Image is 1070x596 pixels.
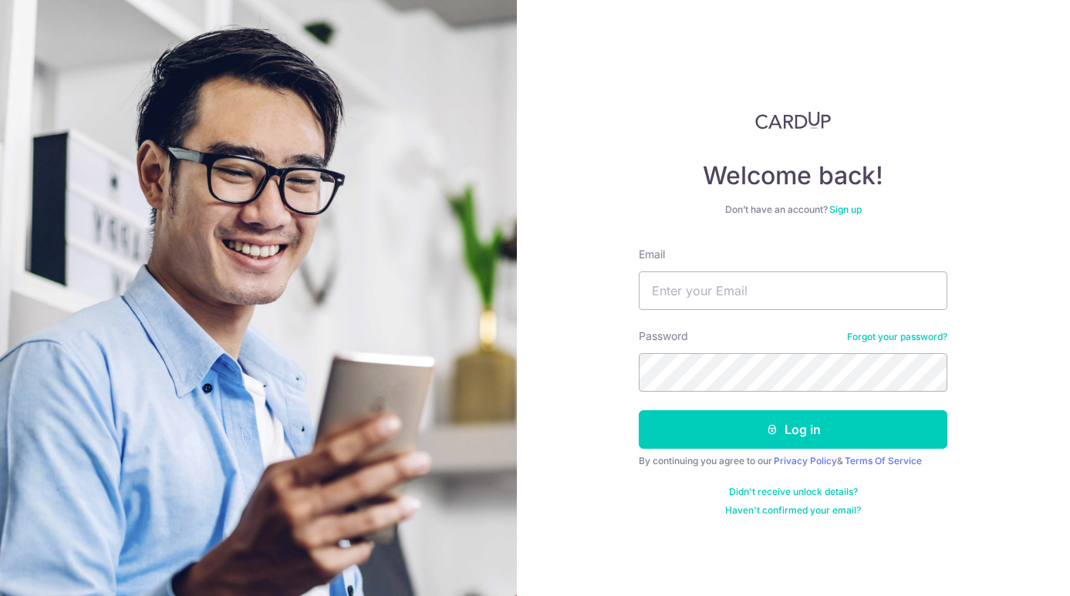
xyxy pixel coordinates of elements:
[755,111,831,130] img: CardUp Logo
[639,204,947,216] div: Don’t have an account?
[847,331,947,343] a: Forgot your password?
[774,455,837,466] a: Privacy Policy
[639,410,947,449] button: Log in
[639,271,947,310] input: Enter your Email
[639,328,688,344] label: Password
[639,160,947,191] h4: Welcome back!
[829,204,862,215] a: Sign up
[639,455,947,467] div: By continuing you agree to our &
[725,504,861,517] a: Haven't confirmed your email?
[845,455,922,466] a: Terms Of Service
[729,486,858,498] a: Didn't receive unlock details?
[639,247,665,262] label: Email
